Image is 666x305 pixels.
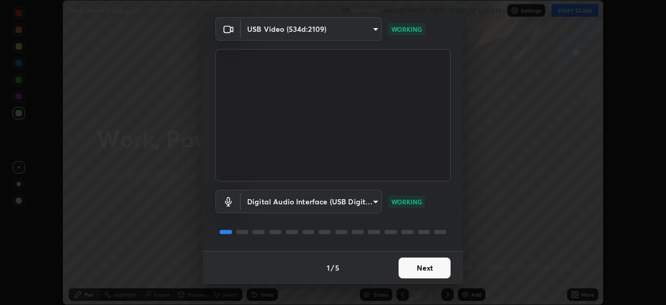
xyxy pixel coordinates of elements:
p: WORKING [391,25,422,34]
h4: / [331,262,334,273]
h4: 1 [327,262,330,273]
div: USB Video (534d:2109) [241,190,382,213]
div: USB Video (534d:2109) [241,17,382,41]
button: Next [399,258,451,278]
p: WORKING [391,197,422,206]
h4: 5 [335,262,339,273]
